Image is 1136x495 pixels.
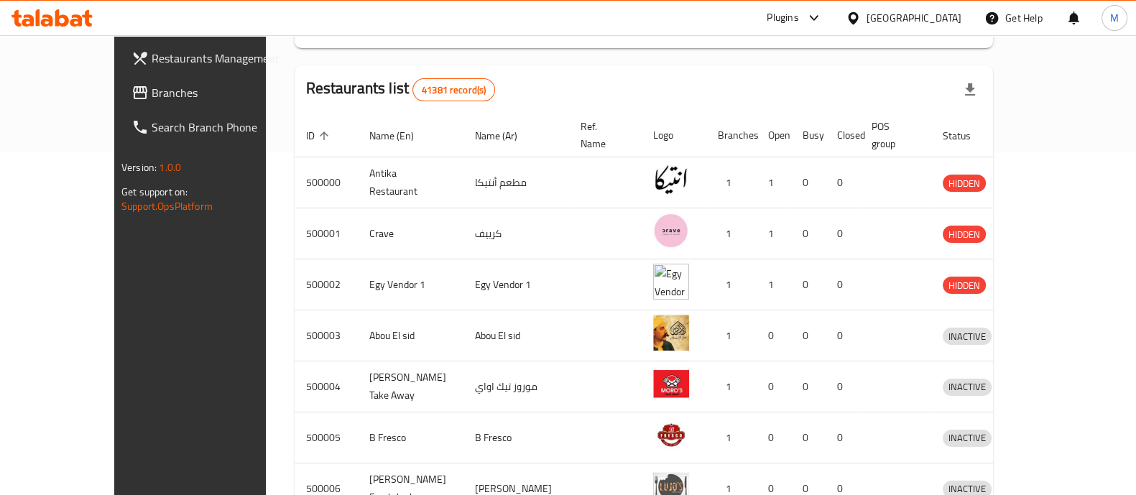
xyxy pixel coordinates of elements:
[653,315,689,351] img: Abou El sid
[358,412,463,463] td: B Fresco
[463,361,569,412] td: موروز تيك اواي
[943,379,992,396] div: INACTIVE
[306,127,333,144] span: ID
[826,361,860,412] td: 0
[706,412,757,463] td: 1
[121,158,157,177] span: Version:
[120,110,304,144] a: Search Branch Phone
[358,157,463,208] td: Antika Restaurant
[295,310,358,361] td: 500003
[1110,10,1119,26] span: M
[943,379,992,395] span: INACTIVE
[581,118,624,152] span: Ref. Name
[791,114,826,157] th: Busy
[295,208,358,259] td: 500001
[826,157,860,208] td: 0
[706,114,757,157] th: Branches
[757,361,791,412] td: 0
[120,75,304,110] a: Branches
[295,361,358,412] td: 500004
[706,310,757,361] td: 1
[412,78,495,101] div: Total records count
[358,208,463,259] td: Crave
[653,162,689,198] img: Antika Restaurant
[791,259,826,310] td: 0
[943,430,992,446] span: INACTIVE
[463,157,569,208] td: مطعم أنتيكا
[306,78,496,101] h2: Restaurants list
[152,84,292,101] span: Branches
[826,310,860,361] td: 0
[369,127,433,144] span: Name (En)
[706,361,757,412] td: 1
[358,361,463,412] td: [PERSON_NAME] Take Away
[120,41,304,75] a: Restaurants Management
[791,310,826,361] td: 0
[463,412,569,463] td: B Fresco
[295,259,358,310] td: 500002
[791,412,826,463] td: 0
[943,175,986,192] span: HIDDEN
[706,259,757,310] td: 1
[463,259,569,310] td: Egy Vendor 1
[463,208,569,259] td: كرييف
[943,226,986,243] span: HIDDEN
[826,114,860,157] th: Closed
[653,264,689,300] img: Egy Vendor 1
[791,361,826,412] td: 0
[826,412,860,463] td: 0
[943,328,992,345] span: INACTIVE
[475,127,536,144] span: Name (Ar)
[943,127,989,144] span: Status
[757,114,791,157] th: Open
[152,119,292,136] span: Search Branch Phone
[121,197,213,216] a: Support.OpsPlatform
[413,83,494,97] span: 41381 record(s)
[757,412,791,463] td: 0
[953,73,987,107] div: Export file
[642,114,706,157] th: Logo
[826,208,860,259] td: 0
[706,157,757,208] td: 1
[791,157,826,208] td: 0
[757,208,791,259] td: 1
[791,208,826,259] td: 0
[358,310,463,361] td: Abou El sid
[358,259,463,310] td: Egy Vendor 1
[872,118,914,152] span: POS group
[943,430,992,447] div: INACTIVE
[767,9,798,27] div: Plugins
[757,259,791,310] td: 1
[295,157,358,208] td: 500000
[295,412,358,463] td: 500005
[121,182,188,201] span: Get support on:
[152,50,292,67] span: Restaurants Management
[706,208,757,259] td: 1
[757,310,791,361] td: 0
[867,10,961,26] div: [GEOGRAPHIC_DATA]
[653,417,689,453] img: B Fresco
[653,213,689,249] img: Crave
[826,259,860,310] td: 0
[653,366,689,402] img: Moro's Take Away
[943,277,986,294] span: HIDDEN
[159,158,181,177] span: 1.0.0
[463,310,569,361] td: Abou El sid
[757,157,791,208] td: 1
